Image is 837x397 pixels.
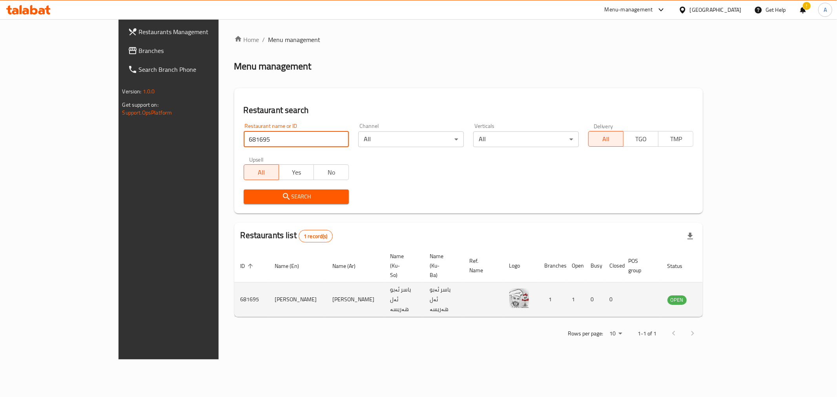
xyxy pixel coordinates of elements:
[585,282,604,317] td: 0
[702,249,729,282] th: Action
[247,167,276,178] span: All
[503,249,538,282] th: Logo
[538,282,566,317] td: 1
[122,22,258,41] a: Restaurants Management
[299,230,333,242] div: Total records count
[275,261,310,271] span: Name (En)
[568,329,603,339] p: Rows per page:
[263,35,265,44] li: /
[605,5,653,15] div: Menu-management
[333,261,366,271] span: Name (Ar)
[509,288,529,308] img: Yassir Abu Alharisa
[390,251,414,280] span: Name (Ku-So)
[623,131,658,147] button: TGO
[592,133,620,145] span: All
[681,227,700,246] div: Export file
[268,35,321,44] span: Menu management
[606,328,625,340] div: Rows per page:
[234,35,703,44] nav: breadcrumb
[279,164,314,180] button: Yes
[244,131,349,147] input: Search for restaurant name or ID..
[314,164,349,180] button: No
[627,133,655,145] span: TGO
[244,164,279,180] button: All
[358,131,464,147] div: All
[317,167,346,178] span: No
[244,189,349,204] button: Search
[667,295,687,304] span: OPEN
[604,249,622,282] th: Closed
[122,41,258,60] a: Branches
[234,60,312,73] h2: Menu management
[658,131,693,147] button: TMP
[690,5,742,14] div: [GEOGRAPHIC_DATA]
[667,261,693,271] span: Status
[241,261,255,271] span: ID
[638,329,656,339] p: 1-1 of 1
[473,131,579,147] div: All
[629,256,652,275] span: POS group
[538,249,566,282] th: Branches
[594,123,613,129] label: Delivery
[282,167,311,178] span: Yes
[122,100,159,110] span: Get support on:
[424,282,463,317] td: یاسر ئەبو ئەل هەریسە
[299,233,332,240] span: 1 record(s)
[566,282,585,317] td: 1
[824,5,827,14] span: A
[430,251,454,280] span: Name (Ku-Ba)
[139,27,252,36] span: Restaurants Management
[143,86,155,97] span: 1.0.0
[585,249,604,282] th: Busy
[470,256,494,275] span: Ref. Name
[588,131,624,147] button: All
[249,157,264,162] label: Upsell
[241,229,333,242] h2: Restaurants list
[566,249,585,282] th: Open
[122,86,142,97] span: Version:
[122,60,258,79] a: Search Branch Phone
[234,249,729,317] table: enhanced table
[269,282,326,317] td: [PERSON_NAME]
[139,46,252,55] span: Branches
[139,65,252,74] span: Search Branch Phone
[244,104,694,116] h2: Restaurant search
[250,192,343,202] span: Search
[662,133,690,145] span: TMP
[604,282,622,317] td: 0
[384,282,424,317] td: یاسر ئەبو ئەل هەریسە
[122,107,172,118] a: Support.OpsPlatform
[326,282,384,317] td: [PERSON_NAME]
